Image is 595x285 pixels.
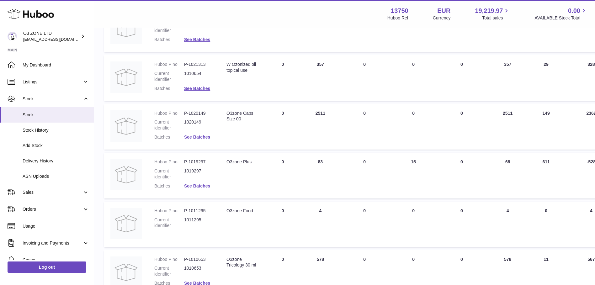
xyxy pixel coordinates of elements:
span: 19,219.97 [475,7,503,15]
span: Listings [23,79,82,85]
td: 0 [339,6,390,52]
dt: Current identifier [154,168,184,180]
a: 19,219.97 Total sales [475,7,510,21]
dd: P-1020149 [184,110,214,116]
span: Delivery History [23,158,89,164]
span: Add Stock [23,143,89,149]
div: Huboo Ref [387,15,408,21]
dt: Current identifier [154,71,184,82]
span: 0 [460,62,463,67]
span: Stock [23,112,89,118]
img: product image [110,208,142,239]
td: 3 [529,6,563,52]
dt: Current identifier [154,265,184,277]
span: Sales [23,189,82,195]
td: 0 [339,104,390,150]
dd: P-1010653 [184,256,214,262]
dd: 1010653 [184,265,214,277]
div: O3zone Food [226,208,258,214]
dt: Batches [154,86,184,92]
td: 4 [301,202,339,247]
a: Log out [8,261,86,273]
dt: Current identifier [154,217,184,229]
span: ASN Uploads [23,173,89,179]
span: Stock History [23,127,89,133]
dt: Current identifier [154,119,184,131]
td: 434 [301,6,339,52]
dd: 1010654 [184,71,214,82]
a: See Batches [184,183,210,188]
td: 0 [264,202,301,247]
dt: Huboo P no [154,256,184,262]
dt: Batches [154,183,184,189]
td: 357 [486,55,529,101]
dt: Batches [154,134,184,140]
div: W Ozonized oil topical use [226,61,258,73]
a: See Batches [184,37,210,42]
span: Invoicing and Payments [23,240,82,246]
img: product image [110,13,142,44]
span: [EMAIL_ADDRESS][DOMAIN_NAME] [23,37,92,42]
div: O3zone Tricology 30 ml [226,256,258,268]
td: 0 [339,202,390,247]
span: 0 [460,159,463,164]
td: 0 [339,153,390,198]
td: 4 [486,202,529,247]
td: 68 [486,153,529,198]
span: 0 [460,257,463,262]
span: Total sales [482,15,510,21]
span: AVAILABLE Stock Total [534,15,587,21]
td: 357 [301,55,339,101]
td: 0 [264,153,301,198]
div: O3 ZONE LTD [23,30,80,42]
td: 611 [529,153,563,198]
dt: Huboo P no [154,61,184,67]
td: 0 [390,55,437,101]
td: 0 [264,104,301,150]
div: Currency [433,15,451,21]
td: 83 [301,153,339,198]
dt: Batches [154,37,184,43]
dd: 1020149 [184,119,214,131]
span: 0.00 [568,7,580,15]
td: 0 [529,202,563,247]
dd: 1011295 [184,217,214,229]
span: Orders [23,206,82,212]
dd: P-1021313 [184,61,214,67]
dd: 1019297 [184,168,214,180]
dt: Huboo P no [154,208,184,214]
td: 15 [390,153,437,198]
div: O3zone Caps Size 00 [226,110,258,122]
td: 0 [264,6,301,52]
td: 2511 [486,104,529,150]
dt: Current identifier [154,22,184,34]
a: See Batches [184,135,210,140]
div: O3zone Plus [226,159,258,165]
td: 2511 [301,104,339,150]
td: 0 [339,55,390,101]
strong: 13750 [391,7,408,15]
td: 0 [390,202,437,247]
td: 0 [390,6,437,52]
td: 29 [529,55,563,101]
dd: P-1011295 [184,208,214,214]
span: My Dashboard [23,62,89,68]
td: 434 [486,6,529,52]
img: product image [110,61,142,93]
dd: 1021314 [184,22,214,34]
dt: Huboo P no [154,110,184,116]
span: Cases [23,257,89,263]
img: product image [110,110,142,142]
dd: P-1019297 [184,159,214,165]
td: 0 [390,104,437,150]
span: Stock [23,96,82,102]
img: hello@o3zoneltd.co.uk [8,32,17,41]
span: Usage [23,223,89,229]
span: 0 [460,208,463,213]
dt: Huboo P no [154,159,184,165]
a: 0.00 AVAILABLE Stock Total [534,7,587,21]
img: product image [110,159,142,190]
td: 149 [529,104,563,150]
span: 0 [460,111,463,116]
a: See Batches [184,86,210,91]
